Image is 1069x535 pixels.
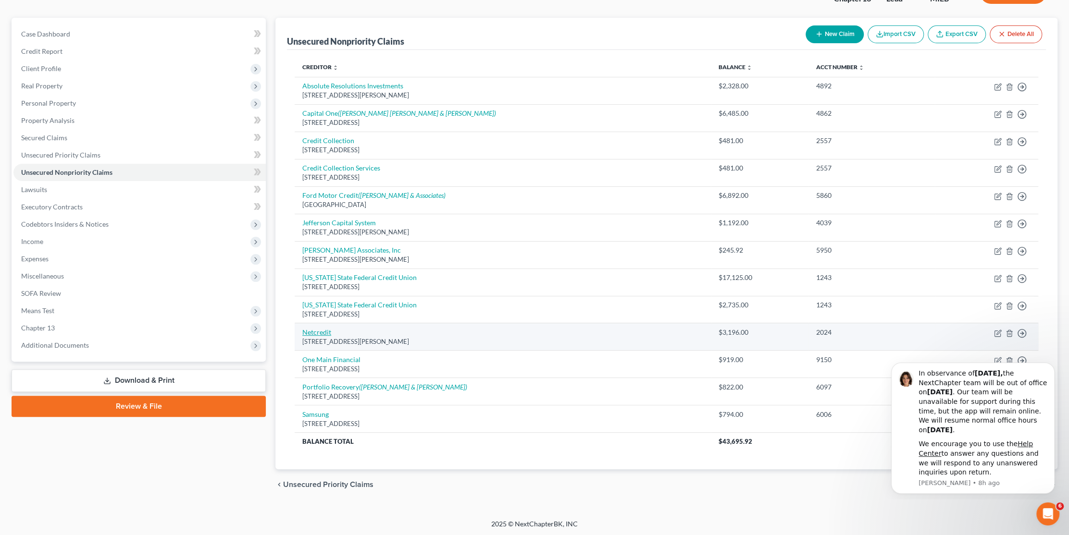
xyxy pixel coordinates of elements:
span: Unsecured Nonpriority Claims [21,168,112,176]
div: 9150 [816,355,927,365]
a: Secured Claims [13,129,266,146]
div: 4039 [816,218,927,228]
span: Miscellaneous [21,272,64,280]
span: Real Property [21,82,62,90]
span: SOFA Review [21,289,61,297]
i: unfold_more [858,65,864,71]
div: 6097 [816,382,927,392]
div: [STREET_ADDRESS][PERSON_NAME] [302,228,703,237]
a: Portfolio Recovery([PERSON_NAME] & [PERSON_NAME]) [302,383,467,391]
div: [STREET_ADDRESS][PERSON_NAME] [302,337,703,346]
a: SOFA Review [13,285,266,302]
i: ([PERSON_NAME] & [PERSON_NAME]) [359,383,467,391]
a: Export CSV [928,25,986,43]
div: [STREET_ADDRESS] [302,282,703,292]
div: [STREET_ADDRESS] [302,146,703,155]
span: $43,695.92 [719,438,752,445]
span: Unsecured Priority Claims [283,481,373,488]
div: 4862 [816,109,927,118]
span: 6 [1056,502,1064,510]
span: Means Test [21,306,54,315]
div: [STREET_ADDRESS] [302,365,703,374]
div: 2557 [816,163,927,173]
div: $6,485.00 [719,109,801,118]
div: $6,892.00 [719,191,801,200]
a: Acct Number unfold_more [816,63,864,71]
div: 6006 [816,410,927,419]
div: Unsecured Nonpriority Claims [287,36,404,47]
a: Lawsuits [13,181,266,198]
i: unfold_more [746,65,752,71]
a: Unsecured Nonpriority Claims [13,164,266,181]
button: chevron_left Unsecured Priority Claims [275,481,373,488]
a: Ford Motor Credit([PERSON_NAME] & Associates) [302,191,446,199]
span: Codebtors Insiders & Notices [21,220,109,228]
a: Unsecured Priority Claims [13,146,266,164]
div: $2,328.00 [719,81,801,91]
span: Additional Documents [21,341,89,349]
a: Property Analysis [13,112,266,129]
a: Download & Print [12,369,266,392]
a: One Main Financial [302,355,360,364]
div: $245.92 [719,245,801,255]
span: Unsecured Priority Claims [21,151,100,159]
i: ([PERSON_NAME] [PERSON_NAME] & [PERSON_NAME]) [338,109,496,117]
button: New Claim [806,25,864,43]
div: $3,196.00 [719,328,801,337]
div: 1243 [816,273,927,282]
span: Income [21,237,43,245]
div: 5860 [816,191,927,200]
span: Secured Claims [21,134,67,142]
div: 4892 [816,81,927,91]
div: [STREET_ADDRESS] [302,392,703,401]
i: ([PERSON_NAME] & Associates) [358,191,446,199]
div: 1243 [816,300,927,310]
a: Credit Report [13,43,266,60]
a: Case Dashboard [13,25,266,43]
span: Expenses [21,255,49,263]
button: Import CSV [868,25,924,43]
a: [PERSON_NAME] Associates, Inc [302,246,401,254]
div: 5950 [816,245,927,255]
span: Case Dashboard [21,30,70,38]
div: $919.00 [719,355,801,365]
div: $1,192.00 [719,218,801,228]
a: Jefferson Capital System [302,219,376,227]
iframe: Intercom notifications message [877,354,1069,499]
a: Creditor unfold_more [302,63,338,71]
div: $794.00 [719,410,801,419]
i: chevron_left [275,481,283,488]
a: Balance unfold_more [719,63,752,71]
div: $822.00 [719,382,801,392]
a: Samsung [302,410,329,418]
span: Property Analysis [21,116,75,124]
span: Credit Report [21,47,62,55]
a: Credit Collection [302,136,354,145]
div: 2024 [816,328,927,337]
button: Delete All [990,25,1042,43]
span: Personal Property [21,99,76,107]
span: Executory Contracts [21,203,83,211]
div: [STREET_ADDRESS][PERSON_NAME] [302,91,703,100]
div: $481.00 [719,136,801,146]
div: [STREET_ADDRESS][PERSON_NAME] [302,255,703,264]
div: $481.00 [719,163,801,173]
span: Lawsuits [21,185,47,194]
a: Credit Collection Services [302,164,380,172]
div: [STREET_ADDRESS] [302,173,703,182]
div: 2557 [816,136,927,146]
div: $2,735.00 [719,300,801,310]
span: Client Profile [21,64,61,73]
a: Absolute Resolutions Investments [302,82,403,90]
div: [STREET_ADDRESS] [302,419,703,428]
a: [US_STATE] State Federal Credit Union [302,301,417,309]
i: unfold_more [333,65,338,71]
